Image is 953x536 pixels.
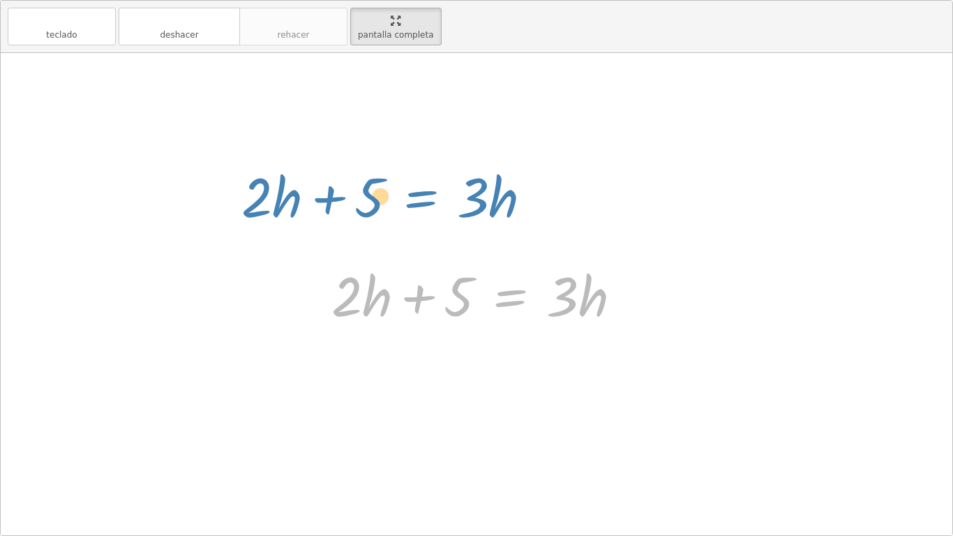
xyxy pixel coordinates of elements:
font: pantalla completa [358,30,434,40]
font: teclado [15,14,108,27]
font: deshacer [126,14,232,27]
button: pantalla completa [350,8,442,45]
button: rehacerrehacer [239,8,347,45]
font: rehacer [278,30,310,40]
button: tecladoteclado [8,8,116,45]
font: rehacer [247,14,340,27]
button: deshacerdeshacer [119,8,240,45]
font: deshacer [160,30,198,40]
font: teclado [46,30,77,40]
